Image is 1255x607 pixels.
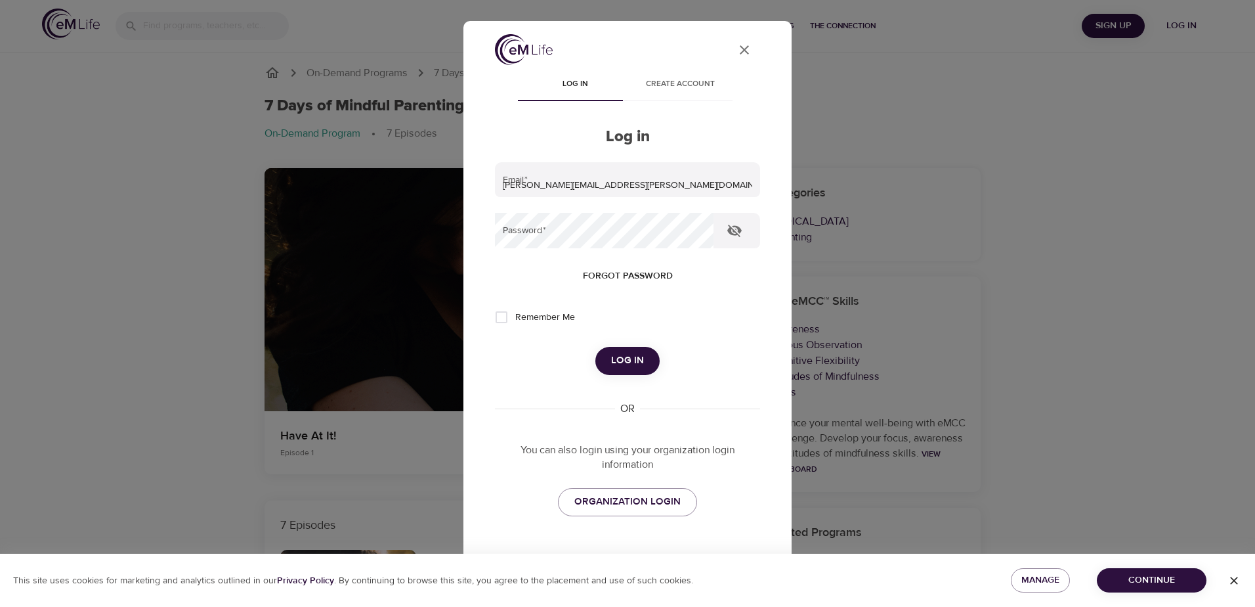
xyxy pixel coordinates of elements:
[611,352,644,369] span: Log in
[1021,572,1059,589] span: Manage
[1107,572,1196,589] span: Continue
[495,127,760,146] h2: Log in
[515,311,575,325] span: Remember Me
[615,401,640,416] div: OR
[583,268,673,284] span: Forgot password
[530,78,620,91] span: Log in
[635,78,725,91] span: Create account
[277,575,334,587] b: Privacy Policy
[495,70,760,101] div: disabled tabs example
[574,493,681,510] span: ORGANIZATION LOGIN
[595,347,660,374] button: Log in
[495,34,553,65] img: logo
[558,488,697,516] a: ORGANIZATION LOGIN
[495,443,760,473] p: You can also login using your organization login information
[729,34,760,66] button: close
[578,264,678,288] button: Forgot password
